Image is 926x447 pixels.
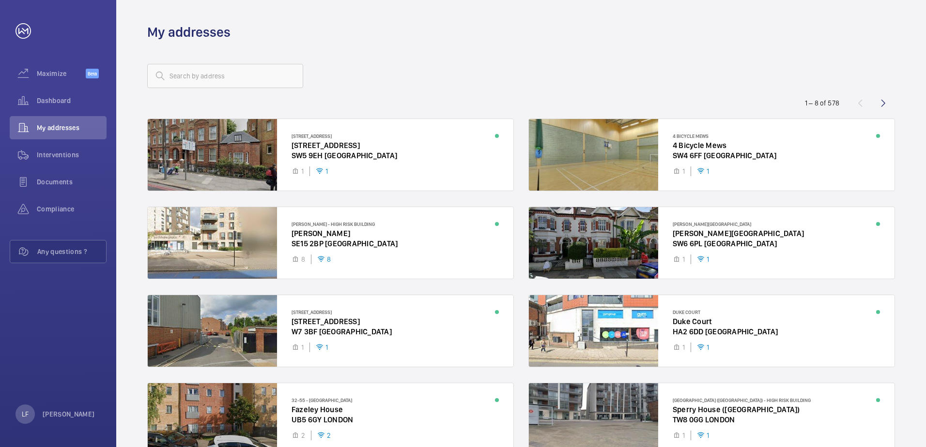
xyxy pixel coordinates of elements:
span: Any questions ? [37,247,106,256]
h1: My addresses [147,23,231,41]
div: 1 – 8 of 578 [805,98,839,108]
span: Maximize [37,69,86,78]
span: Dashboard [37,96,107,105]
span: My addresses [37,123,107,133]
span: Beta [86,69,99,78]
p: [PERSON_NAME] [43,409,95,419]
span: Compliance [37,204,107,214]
span: Documents [37,177,107,187]
span: Interventions [37,150,107,160]
p: LF [22,409,29,419]
input: Search by address [147,64,303,88]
